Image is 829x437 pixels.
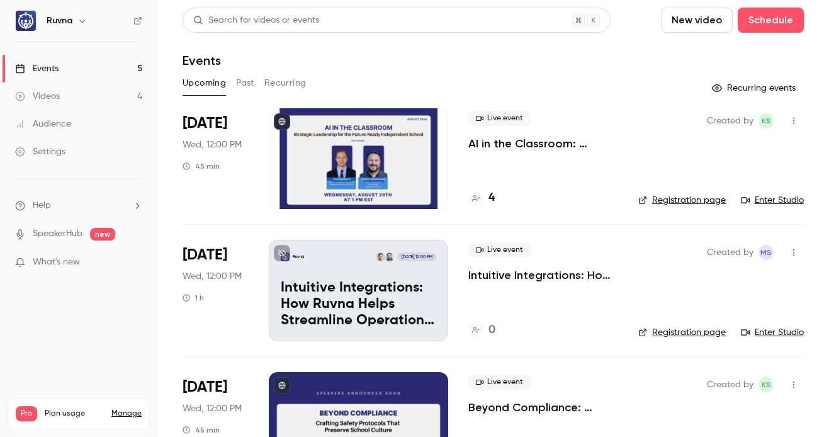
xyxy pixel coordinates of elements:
[376,253,385,261] img: Marshall Singer
[183,270,242,283] span: Wed, 12:00 PM
[638,194,726,207] a: Registration page
[706,78,804,98] button: Recurring events
[183,293,204,303] div: 1 h
[33,199,51,212] span: Help
[468,322,495,339] a: 0
[127,257,142,268] iframe: Noticeable Trigger
[638,326,726,339] a: Registration page
[183,425,220,435] div: 45 min
[760,245,772,260] span: MS
[264,73,307,93] button: Recurring
[269,240,448,341] a: Intuitive Integrations: How Ruvna Helps Streamline Operations and Improve SafetyRuvnaBill Farrell...
[741,194,804,207] a: Enter Studio
[468,268,618,283] a: Intuitive Integrations: How Ruvna Helps Streamline Operations and Improve Safety
[183,377,227,397] span: [DATE]
[468,111,531,126] span: Live event
[15,90,60,103] div: Videos
[759,245,774,260] span: Marshall Singer
[193,14,319,27] div: Search for videos or events
[281,280,436,329] p: Intuitive Integrations: How Ruvna Helps Streamline Operations and Improve Safety
[47,14,72,27] h6: Ruvna
[488,190,495,207] h4: 4
[15,199,142,212] li: help-dropdown-opener
[759,377,774,392] span: Kyra Sandness
[741,326,804,339] a: Enter Studio
[183,53,221,68] h1: Events
[468,136,618,151] a: AI in the Classroom: Strategic Leadership for the Future-Ready Independent School
[15,145,65,158] div: Settings
[707,113,753,128] span: Created by
[15,118,71,130] div: Audience
[45,409,104,419] span: Plan usage
[762,377,771,392] span: KS
[468,400,618,415] a: Beyond Compliance: Crafting Safety Protocols That Preserve School Culture
[183,402,242,415] span: Wed, 12:00 PM
[762,113,771,128] span: KS
[661,8,733,33] button: New video
[488,322,495,339] h4: 0
[183,73,226,93] button: Upcoming
[183,240,249,341] div: Sep 10 Wed, 1:00 PM (America/New York)
[707,245,753,260] span: Created by
[738,8,804,33] button: Schedule
[759,113,774,128] span: Kyra Sandness
[385,253,394,261] img: Bill Farrell
[15,62,59,75] div: Events
[183,113,227,133] span: [DATE]
[468,242,531,258] span: Live event
[16,406,37,421] span: Pro
[111,409,142,419] a: Manage
[236,73,254,93] button: Past
[397,253,436,261] span: [DATE] 12:00 PM
[183,139,242,151] span: Wed, 12:00 PM
[293,254,304,260] p: Ruvna
[33,227,82,241] a: SpeakerHub
[707,377,753,392] span: Created by
[183,108,249,209] div: Aug 20 Wed, 1:00 PM (America/New York)
[468,190,495,207] a: 4
[33,256,80,269] span: What's new
[468,375,531,390] span: Live event
[183,161,220,171] div: 45 min
[16,11,36,31] img: Ruvna
[183,245,227,265] span: [DATE]
[90,228,115,241] span: new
